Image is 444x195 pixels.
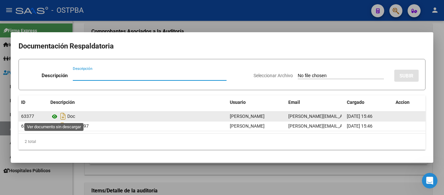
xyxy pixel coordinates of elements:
[230,100,246,105] span: Usuario
[230,114,265,119] span: [PERSON_NAME]
[42,72,68,79] p: Descripción
[394,70,419,82] button: SUBIR
[288,123,430,129] span: [PERSON_NAME][EMAIL_ADDRESS][PERSON_NAME][DOMAIN_NAME]
[19,133,425,150] div: 2 total
[230,123,265,129] span: [PERSON_NAME]
[399,73,413,79] span: SUBIR
[50,111,225,121] div: Doc
[422,173,437,188] iframe: Intercom live chat
[19,40,425,52] h2: Documentación Respaldatoria
[50,121,225,131] div: Hr 127097
[396,100,410,105] span: Accion
[21,100,25,105] span: ID
[344,95,393,109] datatable-header-cell: Cargado
[347,100,364,105] span: Cargado
[19,95,48,109] datatable-header-cell: ID
[254,73,293,78] span: Seleccionar Archivo
[59,111,67,121] i: Descargar documento
[288,100,300,105] span: Email
[21,123,34,129] span: 63376
[227,95,286,109] datatable-header-cell: Usuario
[286,95,344,109] datatable-header-cell: Email
[347,114,372,119] span: [DATE] 15:46
[393,95,425,109] datatable-header-cell: Accion
[288,114,430,119] span: [PERSON_NAME][EMAIL_ADDRESS][PERSON_NAME][DOMAIN_NAME]
[347,123,372,129] span: [DATE] 15:46
[59,121,67,131] i: Descargar documento
[48,95,227,109] datatable-header-cell: Descripción
[21,114,34,119] span: 63377
[50,100,75,105] span: Descripción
